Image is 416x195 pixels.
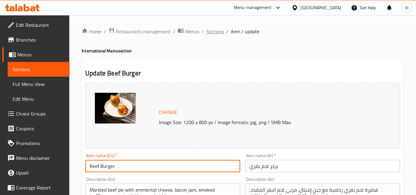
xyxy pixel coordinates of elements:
[206,28,224,35] a: Sections
[104,28,106,35] li: /
[2,180,70,195] a: Coverage Report
[226,28,228,35] li: /
[2,106,70,121] a: Choice Groups
[13,95,65,103] span: Edit Menu
[108,27,171,35] a: Restaurants management
[13,80,65,88] span: Full Menu View
[405,4,409,11] span: M
[16,36,65,43] span: Branches
[16,21,65,29] span: Edit Restaurant
[95,93,136,124] img: mmw_638857928905798062
[16,169,65,177] span: Upsell
[8,62,70,77] a: Sections
[2,121,70,136] a: Coupons
[2,136,70,151] a: Promotions
[156,119,378,126] p: Image Size: 1200 x 800 px / Image formats: jpg, png / 5MB Max.
[82,48,404,54] h4: International Mains section
[202,28,204,35] li: /
[231,28,259,35] span: item / update
[2,32,70,47] a: Branches
[185,28,199,35] span: Menus
[16,125,65,132] span: Coupons
[8,77,70,91] a: Full Menu View
[234,4,272,11] div: Menu-management
[178,27,199,35] a: Menus
[16,154,65,162] span: Menu disclaimer
[82,27,404,35] nav: breadcrumb
[159,108,177,117] span: Change
[8,91,70,106] a: Edit Menu
[2,47,70,62] a: Menus
[82,28,101,35] a: Home
[85,160,240,172] input: Enter name En
[301,4,341,11] div: [GEOGRAPHIC_DATA]
[13,66,65,73] span: Sections
[17,51,65,58] span: Menus
[173,28,175,35] li: /
[2,18,70,32] a: Edit Restaurant
[16,184,65,191] span: Coverage Report
[2,151,70,165] a: Menu disclaimer
[85,69,400,78] h2: Update Beef Burger
[245,160,400,172] input: Enter name Ar
[2,165,70,180] a: Upsell
[16,140,65,147] span: Promotions
[156,106,180,119] button: Change
[16,110,65,117] span: Choice Groups
[116,28,171,35] span: Restaurants management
